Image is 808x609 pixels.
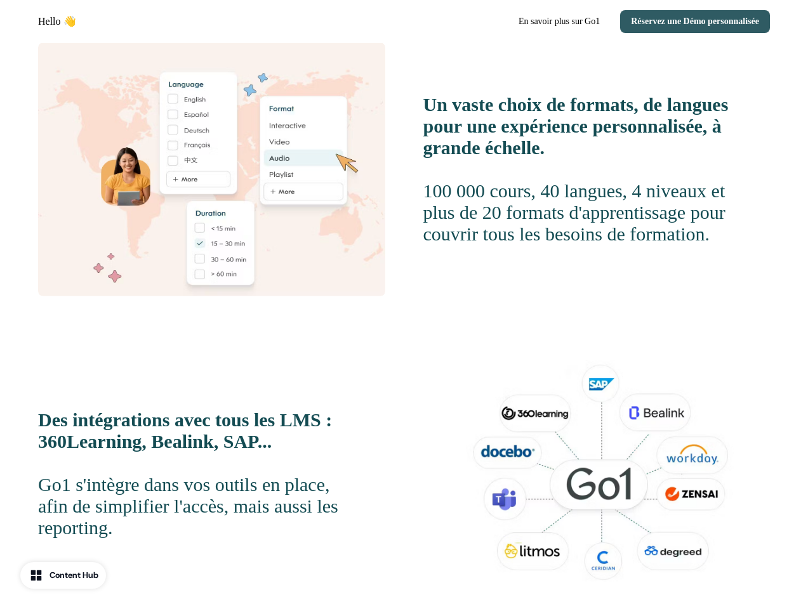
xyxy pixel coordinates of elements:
[50,569,98,582] div: Content Hub
[38,409,356,539] h3: Go1 s'intègre dans vos outils en place, afin de simplifier l'accès, mais aussi les reporting.
[508,10,610,33] button: En savoir plus sur Go1
[423,94,729,158] strong: Un vaste choix de formats, de langues pour une expérience personnalisée, à grande échelle.
[620,10,770,33] button: Réservez une Démo personnalisée
[423,159,748,245] p: 100 000 cours, 40 langues, 4 niveaux et plus de 20 formats d'apprentissage pour couvrir tous les ...
[38,409,332,452] strong: Des intégrations avec tous les LMS : 360Learning, Bealink, SAP...
[20,562,106,589] button: Content Hub
[38,14,76,29] p: Hello 👋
